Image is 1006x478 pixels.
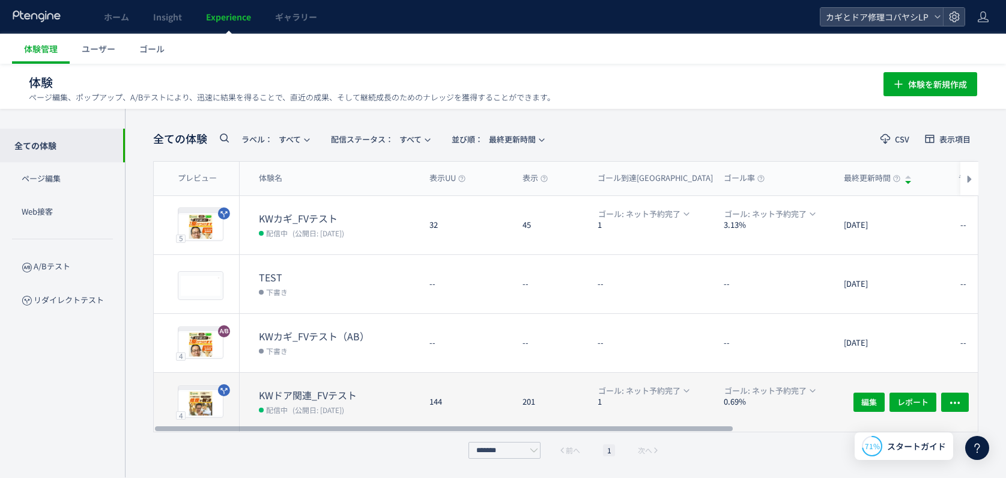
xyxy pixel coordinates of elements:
div: 32 [420,196,513,254]
span: ゴール [139,43,165,55]
span: (公開日: [DATE]) [292,405,344,415]
li: 1 [603,444,615,456]
img: 35debde783b5743c50659cd4dbf4d7791755650181432.jpeg [178,390,223,417]
button: レポート [889,393,936,412]
div: [DATE] [834,373,948,432]
div: [DATE] [834,255,948,313]
dt: TEST [259,271,420,284]
span: すべて [331,129,422,149]
img: ac1db60f673d028107d863f8bb18dbd41759196193445.jpeg [178,213,223,241]
div: 201 [513,373,588,432]
span: ゴール: ネット予約完了 [598,207,680,221]
div: -- [513,314,588,372]
div: [DATE] [834,196,948,254]
dt: -- [598,278,714,290]
h1: 体験 [29,74,857,91]
div: [DATE] [834,314,948,372]
span: 表示 [523,173,548,184]
span: 下書き [266,286,288,298]
span: ギャラリー [275,11,317,23]
div: 144 [420,373,513,432]
span: 下書き [266,345,288,357]
dt: KWドア関連_FVテスト [259,388,420,402]
div: 45 [513,196,588,254]
dt: 1 [598,396,714,408]
span: ゴール率 [724,173,765,184]
p: ページ編集、ポップアップ、A/Bテストにより、迅速に結果を得ることで、直近の成果、そして継続成長のためのナレッジを獲得することができます。 [29,92,555,103]
div: -- [420,255,513,313]
div: 4 [176,411,186,420]
dt: KWカギ_FVテスト（AB） [259,329,420,343]
span: CSV [895,135,909,143]
dt: KWカギ_FVテスト [259,212,420,225]
span: ホーム [104,11,129,23]
div: 4 [176,352,186,360]
img: ac1db60f673d028107d863f8bb18dbd41759202290336.jpeg [178,331,223,358]
span: 配信中 [266,227,288,239]
div: 5 [176,234,186,242]
span: 配信中 [266,403,288,415]
span: Insight [153,11,182,23]
span: ラベル： [241,133,273,145]
span: ゴール到達[GEOGRAPHIC_DATA] [598,173,723,184]
span: ゴール: ネット予約完了 [724,207,807,221]
span: 編集 [861,393,877,412]
button: 表示項目 [917,129,978,149]
span: ゴール: ネット予約完了 [724,384,807,397]
button: 体験を新規作成 [883,72,977,96]
button: 編集 [853,393,885,412]
button: ゴール: ネット予約完了 [717,384,822,397]
button: ゴール: ネット予約完了 [590,207,695,221]
dt: 3.13% [724,219,834,231]
span: Experience [206,11,251,23]
div: -- [513,255,588,313]
span: 最終更新時間 [844,173,900,184]
span: ゴール: ネット予約完了 [598,384,680,397]
span: 表示UU [429,173,465,184]
span: 体験を新規作成 [908,72,967,96]
span: すべて [241,129,301,149]
span: ラベル [958,173,991,184]
span: 体験管理 [24,43,58,55]
span: 表示項目 [939,135,971,143]
span: 71% [865,441,880,451]
span: カギとドア修理コバヤシLP [822,8,929,26]
span: レポート [897,393,929,412]
span: 配信ステータス​： [331,133,393,145]
button: 並び順：最終更新時間 [444,129,551,149]
img: bf0f40d775fb01cb50b50720d2bbca331759237380955.png [181,274,220,297]
span: スタートガイド [887,440,946,453]
span: 体験名 [259,173,282,184]
span: 次へ [638,444,652,456]
button: ゴール: ネット予約完了 [717,207,822,221]
span: 前へ [566,444,580,456]
button: 前へ [555,444,584,456]
span: 最終更新時間 [452,129,536,149]
button: CSV [873,129,917,149]
button: ゴール: ネット予約完了 [590,384,695,397]
button: ラベル：すべて [234,129,316,149]
span: 全ての体験 [153,131,207,147]
span: 並び順： [452,133,483,145]
button: 配信ステータス​：すべて [323,129,437,149]
dt: -- [724,278,834,290]
div: pagination [465,442,666,459]
span: (公開日: [DATE]) [292,228,344,238]
button: 次へ [634,444,663,456]
div: -- [420,314,513,372]
dt: 1 [598,219,714,231]
span: プレビュー [178,173,217,184]
dt: 0.69% [724,396,834,408]
dt: -- [598,337,714,349]
span: ユーザー [82,43,115,55]
dt: -- [724,337,834,349]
